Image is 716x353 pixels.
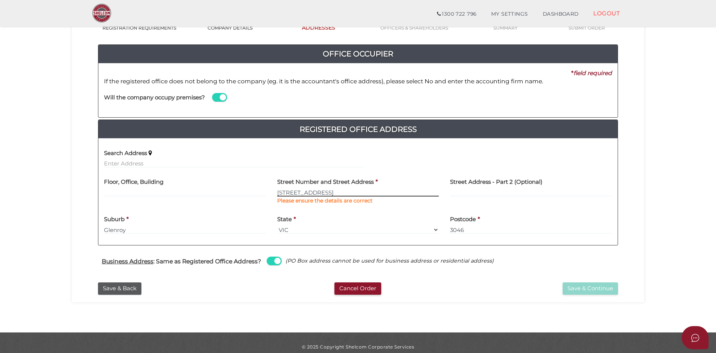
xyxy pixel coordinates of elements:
h4: Office Occupier [98,48,618,60]
h4: Postcode [450,216,476,223]
h4: Street Number and Street Address [277,179,374,185]
h4: Will the company occupy premises? [104,95,205,101]
h4: : Same as Registered Office Address? [102,258,261,264]
button: Save & Continue [563,282,618,295]
a: DASHBOARD [535,7,586,22]
div: © 2025 Copyright Shelcom Corporate Services [77,344,639,350]
button: Open asap [682,326,709,349]
a: MY SETTINGS [484,7,535,22]
h4: Suburb [104,216,125,223]
input: Enter Address [104,160,364,168]
h4: Search Address [104,150,147,157]
input: Enter Address [277,188,439,196]
button: Save & Back [98,282,141,295]
b: Please ensure the details are correct [277,197,373,204]
h4: Street Address - Part 2 (Optional) [450,179,542,185]
h4: State [277,216,292,223]
a: 1300 722 796 [429,7,484,22]
a: LOGOUT [586,6,627,21]
p: If the registered office does not belong to the company (eg. it is the accountant's office addres... [104,77,612,86]
i: Keep typing in your address(including suburb) until it appears [149,150,152,156]
i: (PO Box address cannot be used for business address or residential address) [285,257,494,264]
u: Business Address [102,258,153,265]
h4: Floor, Office, Building [104,179,163,185]
button: Cancel Order [334,282,381,295]
input: Postcode must be exactly 4 digits [450,226,612,234]
i: field required [573,69,612,77]
a: Registered Office Address [98,123,618,135]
